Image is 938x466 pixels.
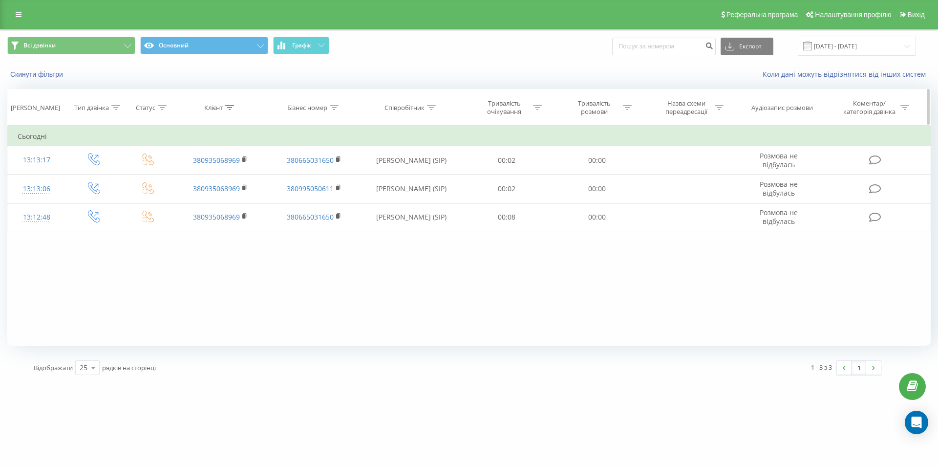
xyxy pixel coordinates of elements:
[841,99,898,116] div: Коментар/категорія дзвінка
[852,361,866,375] a: 1
[7,70,68,79] button: Скинути фільтри
[23,42,56,49] span: Всі дзвінки
[552,203,641,231] td: 00:00
[11,104,60,112] div: [PERSON_NAME]
[751,104,813,112] div: Аудіозапис розмови
[462,203,552,231] td: 00:08
[8,127,931,146] td: Сьогодні
[660,99,712,116] div: Назва схеми переадресації
[18,151,56,170] div: 13:13:17
[905,411,928,434] div: Open Intercom Messenger
[908,11,925,19] span: Вихід
[462,175,552,203] td: 00:02
[292,42,311,49] span: Графік
[287,212,334,222] a: 380665031650
[193,155,240,165] a: 380935068969
[136,104,155,112] div: Статус
[726,11,798,19] span: Реферальна програма
[140,37,268,54] button: Основний
[204,104,223,112] div: Клієнт
[763,69,931,79] a: Коли дані можуть відрізнятися вiд інших систем
[612,38,716,55] input: Пошук за номером
[273,37,329,54] button: Графік
[7,37,135,54] button: Всі дзвінки
[815,11,891,19] span: Налаштування профілю
[287,155,334,165] a: 380665031650
[384,104,425,112] div: Співробітник
[760,151,798,169] span: Розмова не відбулась
[102,363,156,372] span: рядків на сторінці
[552,146,641,175] td: 00:00
[552,175,641,203] td: 00:00
[287,184,334,193] a: 380995050611
[811,362,832,372] div: 1 - 3 з 3
[721,38,773,55] button: Експорт
[760,179,798,198] span: Розмова не відбулась
[74,104,109,112] div: Тип дзвінка
[462,146,552,175] td: 00:02
[34,363,73,372] span: Відображати
[568,99,620,116] div: Тривалість розмови
[80,363,87,373] div: 25
[193,184,240,193] a: 380935068969
[361,146,462,175] td: [PERSON_NAME] (SIP)
[18,208,56,227] div: 13:12:48
[760,208,798,226] span: Розмова не відбулась
[193,212,240,222] a: 380935068969
[361,175,462,203] td: [PERSON_NAME] (SIP)
[478,99,531,116] div: Тривалість очікування
[361,203,462,231] td: [PERSON_NAME] (SIP)
[287,104,327,112] div: Бізнес номер
[18,179,56,199] div: 13:13:06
